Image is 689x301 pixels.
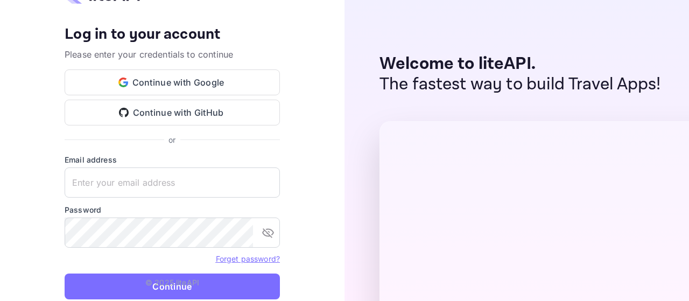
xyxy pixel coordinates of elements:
[257,222,279,243] button: toggle password visibility
[145,277,199,288] p: © 2025 liteAPI
[168,134,175,145] p: or
[216,254,280,263] a: Forget password?
[65,100,280,125] button: Continue with GitHub
[216,253,280,264] a: Forget password?
[65,48,280,61] p: Please enter your credentials to continue
[65,167,280,198] input: Enter your email address
[65,154,280,165] label: Email address
[65,204,280,215] label: Password
[65,69,280,95] button: Continue with Google
[379,74,661,95] p: The fastest way to build Travel Apps!
[65,25,280,44] h4: Log in to your account
[379,54,661,74] p: Welcome to liteAPI.
[65,274,280,299] button: Continue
